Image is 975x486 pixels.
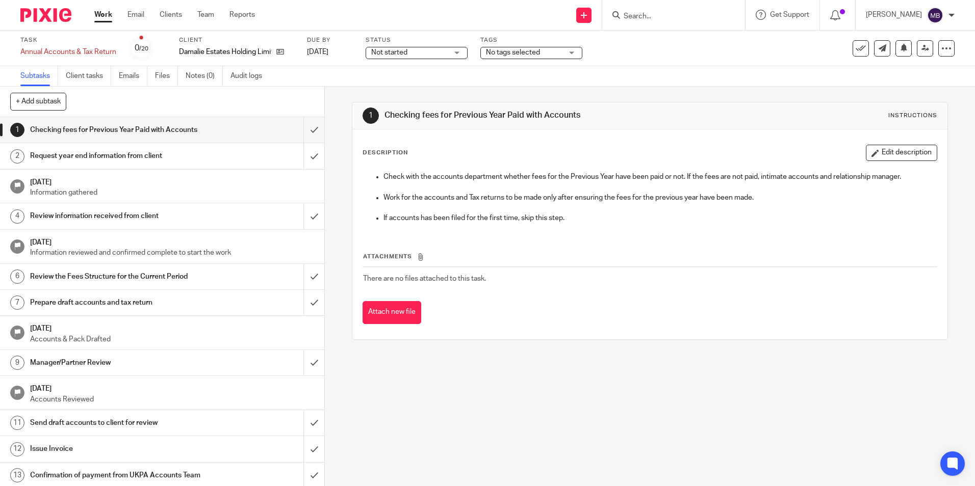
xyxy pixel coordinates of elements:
h1: [DATE] [30,175,315,187]
span: There are no files attached to this task. [363,275,486,282]
span: [DATE] [307,48,328,56]
a: Audit logs [230,66,270,86]
a: Files [155,66,178,86]
button: Edit description [866,145,937,161]
a: Work [94,10,112,20]
h1: Review the Fees Structure for the Current Period [30,269,206,284]
a: Reports [229,10,255,20]
a: Emails [119,66,147,86]
label: Status [366,36,468,44]
div: 11 [10,416,24,430]
div: 1 [10,123,24,137]
h1: Manager/Partner Review [30,355,206,370]
a: Team [197,10,214,20]
p: Damalie Estates Holding Limited [179,47,271,57]
p: Description [363,149,408,157]
div: Annual Accounts &amp; Tax Return [20,47,116,57]
a: Subtasks [20,66,58,86]
h1: Prepare draft accounts and tax return [30,295,206,310]
h1: Send draft accounts to client for review [30,415,206,430]
h1: [DATE] [30,235,315,248]
div: 2 [10,149,24,164]
span: Attachments [363,254,412,259]
span: Not started [371,49,407,56]
label: Task [20,36,116,44]
div: 13 [10,468,24,482]
p: Work for the accounts and Tax returns to be made only after ensuring the fees for the previous ye... [383,193,936,203]
a: Clients [160,10,182,20]
h1: Request year end information from client [30,148,206,164]
input: Search [623,12,714,21]
a: Email [127,10,144,20]
p: Accounts & Pack Drafted [30,334,315,344]
div: 7 [10,295,24,310]
div: 6 [10,269,24,284]
h1: Checking fees for Previous Year Paid with Accounts [30,122,206,138]
p: [PERSON_NAME] [866,10,922,20]
h1: [DATE] [30,321,315,334]
label: Client [179,36,294,44]
span: No tags selected [486,49,540,56]
div: 0 [135,42,148,54]
label: Due by [307,36,353,44]
p: If accounts has been filed for the first time, skip this step. [383,213,936,223]
h1: Issue Invoice [30,441,206,456]
h1: [DATE] [30,381,315,394]
p: Accounts Reviewed [30,394,315,404]
small: /20 [139,46,148,51]
a: Notes (0) [186,66,223,86]
h1: Checking fees for Previous Year Paid with Accounts [384,110,672,121]
button: + Add subtask [10,93,66,110]
p: Information gathered [30,187,315,198]
div: 4 [10,209,24,224]
div: Annual Accounts & Tax Return [20,47,116,57]
h1: Review information received from client [30,208,206,224]
img: Pixie [20,8,71,22]
p: Check with the accounts department whether fees for the Previous Year have been paid or not. If t... [383,172,936,182]
div: 1 [363,107,379,124]
h1: Confirmation of payment from UKPA Accounts Team [30,468,206,483]
div: Instructions [888,112,937,120]
div: 9 [10,356,24,370]
a: Client tasks [66,66,111,86]
p: Information reviewed and confirmed complete to start the work [30,248,315,258]
div: 12 [10,442,24,456]
button: Attach new file [363,301,421,324]
span: Get Support [770,11,809,18]
img: svg%3E [927,7,943,23]
label: Tags [480,36,582,44]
